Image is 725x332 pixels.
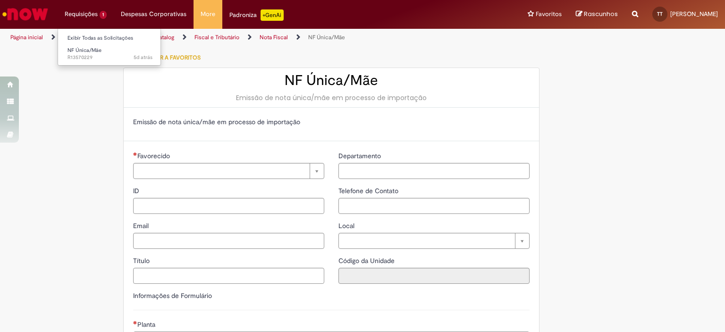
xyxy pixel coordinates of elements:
span: Necessários - Favorecido [137,152,172,160]
a: Limpar campo Favorecido [133,163,324,179]
a: Fiscal e Tributário [194,34,239,41]
span: ID [133,187,141,195]
input: Email [133,233,324,249]
span: Rascunhos [584,9,618,18]
span: NF Única/Mãe [67,47,101,54]
input: Departamento [338,163,530,179]
span: Requisições [65,9,98,19]
label: Somente leitura - Código da Unidade [338,256,396,265]
span: [PERSON_NAME] [670,10,718,18]
input: Código da Unidade [338,268,530,284]
a: Exibir Todas as Solicitações [58,33,162,43]
time: 26/09/2025 11:47:23 [134,54,152,61]
span: Departamento [338,152,383,160]
span: Necessários [133,321,137,324]
div: Emissão de nota única/mãe em processo de importação [133,93,530,102]
span: Telefone de Contato [338,187,400,195]
input: Telefone de Contato [338,198,530,214]
ul: Requisições [58,28,161,66]
a: Aberto R13570229 : NF Única/Mãe [58,45,162,63]
a: NF Única/Mãe [308,34,345,41]
input: Título [133,268,324,284]
input: ID [133,198,324,214]
span: Necessários [133,152,137,156]
span: More [201,9,215,19]
span: TT [657,11,663,17]
span: Email [133,221,151,230]
a: Rascunhos [576,10,618,19]
span: Local [338,221,356,230]
h2: NF Única/Mãe [133,73,530,88]
p: +GenAi [261,9,284,21]
span: Adicionar a Favoritos [133,54,201,61]
span: Título [133,256,152,265]
label: Informações de Formulário [133,291,212,300]
span: Despesas Corporativas [121,9,186,19]
img: ServiceNow [1,5,50,24]
span: 1 [100,11,107,19]
a: Limpar campo Local [338,233,530,249]
a: Página inicial [10,34,43,41]
span: 5d atrás [134,54,152,61]
div: Padroniza [229,9,284,21]
a: Nota Fiscal [260,34,288,41]
span: Favoritos [536,9,562,19]
span: R13570229 [67,54,152,61]
span: Necessários - Planta [137,320,157,329]
ul: Trilhas de página [7,29,476,46]
button: Adicionar a Favoritos [123,48,206,68]
p: Emissão de nota única/mãe em processo de importação [133,117,530,127]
